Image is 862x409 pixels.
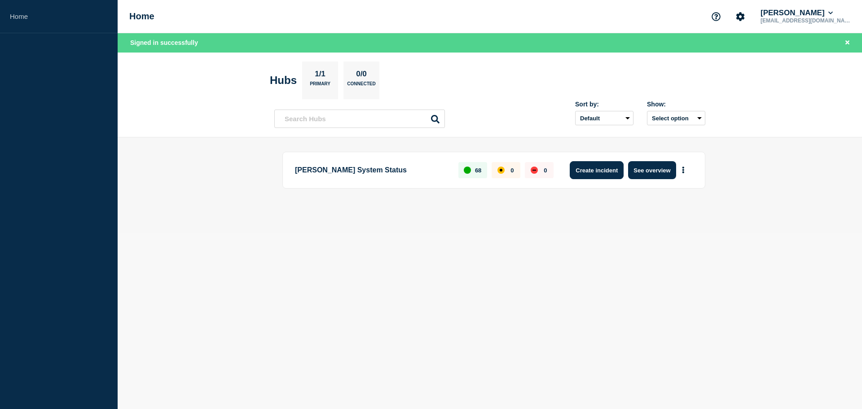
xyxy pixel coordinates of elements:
[842,38,853,48] button: Close banner
[353,70,370,81] p: 0/0
[347,81,375,91] p: Connected
[497,167,505,174] div: affected
[274,110,445,128] input: Search Hubs
[312,70,329,81] p: 1/1
[575,101,633,108] div: Sort by:
[759,18,852,24] p: [EMAIL_ADDRESS][DOMAIN_NAME]
[647,111,705,125] button: Select option
[310,81,330,91] p: Primary
[759,9,835,18] button: [PERSON_NAME]
[628,161,676,179] button: See overview
[510,167,514,174] p: 0
[531,167,538,174] div: down
[731,7,750,26] button: Account settings
[647,101,705,108] div: Show:
[707,7,726,26] button: Support
[544,167,547,174] p: 0
[677,162,689,179] button: More actions
[575,111,633,125] select: Sort by
[129,11,154,22] h1: Home
[570,161,624,179] button: Create incident
[270,74,297,87] h2: Hubs
[295,161,448,179] p: [PERSON_NAME] System Status
[130,39,198,46] span: Signed in successfully
[464,167,471,174] div: up
[475,167,481,174] p: 68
